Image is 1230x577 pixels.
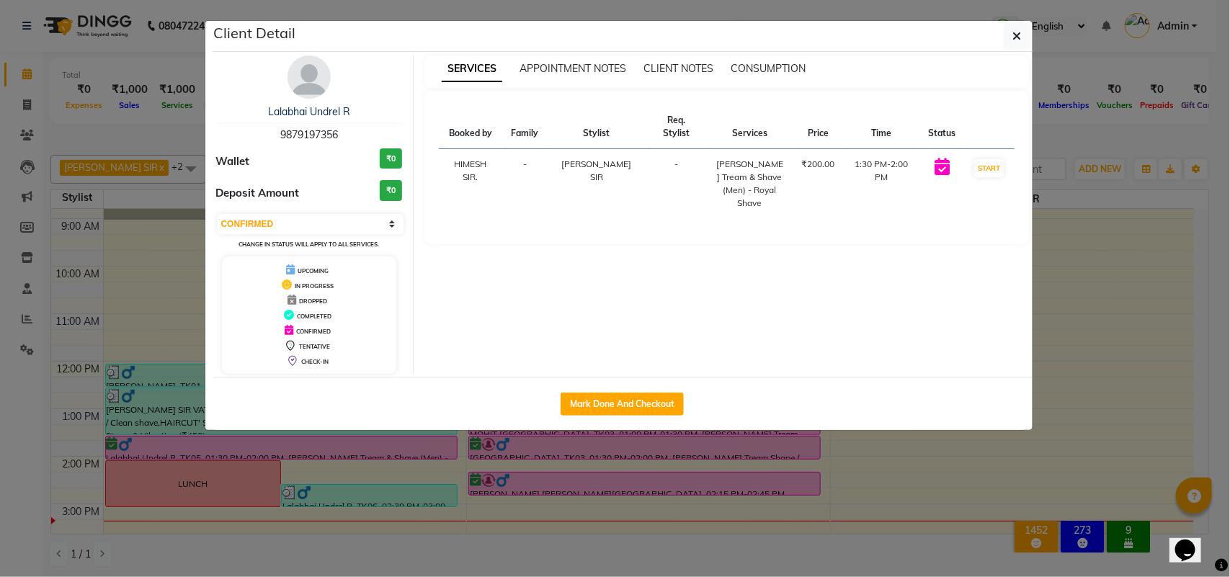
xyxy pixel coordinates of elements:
[562,158,632,182] span: [PERSON_NAME] SIR
[299,343,330,350] span: TENTATIVE
[439,149,502,219] td: HIMESH SIR.
[297,313,331,320] span: COMPLETED
[299,298,327,305] span: DROPPED
[380,180,402,201] h3: ₹0
[646,105,707,149] th: Req. Stylist
[442,56,502,82] span: SERVICES
[520,62,626,75] span: APPOINTMENT NOTES
[919,105,964,149] th: Status
[802,158,835,171] div: ₹200.00
[547,105,646,149] th: Stylist
[561,393,684,416] button: Mark Done And Checkout
[239,241,379,248] small: Change in status will apply to all services.
[380,148,402,169] h3: ₹0
[268,105,350,118] a: Lalabhai Undrel R
[844,105,920,149] th: Time
[646,149,707,219] td: -
[844,149,920,219] td: 1:30 PM-2:00 PM
[295,282,334,290] span: IN PROGRESS
[216,153,250,170] span: Wallet
[296,328,331,335] span: CONFIRMED
[707,105,793,149] th: Services
[439,105,502,149] th: Booked by
[716,158,785,210] div: [PERSON_NAME] Tream & Shave (Men) - Royal Shave
[731,62,806,75] span: CONSUMPTION
[1169,519,1216,563] iframe: chat widget
[301,358,329,365] span: CHECK-IN
[280,128,338,141] span: 9879197356
[502,149,547,219] td: -
[214,22,296,44] h5: Client Detail
[288,55,331,99] img: avatar
[793,105,844,149] th: Price
[974,159,1004,177] button: START
[298,267,329,274] span: UPCOMING
[502,105,547,149] th: Family
[643,62,713,75] span: CLIENT NOTES
[216,185,300,202] span: Deposit Amount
